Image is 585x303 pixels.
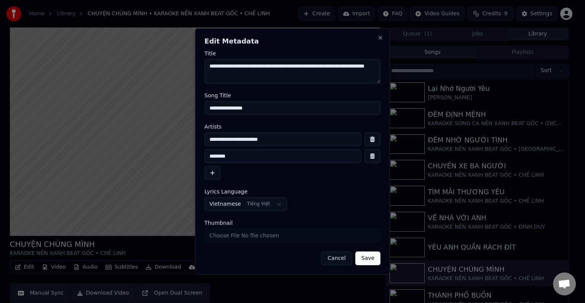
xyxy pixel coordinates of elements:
span: Lyrics Language [205,189,248,194]
label: Song Title [205,93,380,98]
button: Save [355,251,380,265]
span: Thumbnail [205,220,233,226]
label: Artists [205,124,380,129]
button: Cancel [321,251,352,265]
h2: Edit Metadata [205,38,380,45]
label: Title [205,51,380,56]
